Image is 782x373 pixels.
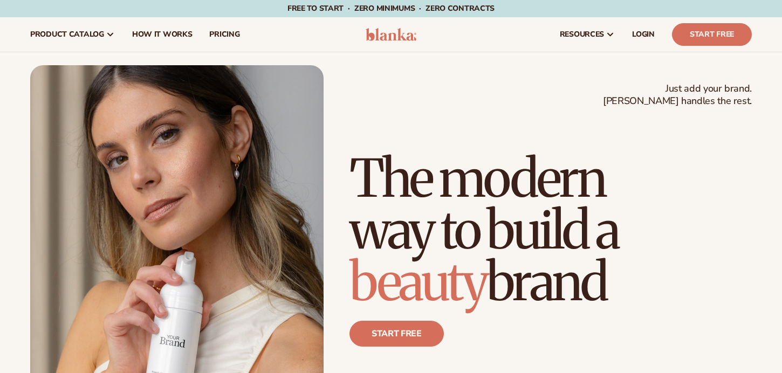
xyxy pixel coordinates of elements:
a: product catalog [22,17,124,52]
span: Just add your brand. [PERSON_NAME] handles the rest. [603,82,752,108]
span: beauty [349,250,486,314]
h1: The modern way to build a brand [349,153,752,308]
a: Start Free [672,23,752,46]
span: How It Works [132,30,193,39]
span: Free to start · ZERO minimums · ZERO contracts [287,3,495,13]
span: LOGIN [632,30,655,39]
span: resources [560,30,604,39]
a: pricing [201,17,248,52]
img: logo [366,28,417,41]
span: product catalog [30,30,104,39]
a: resources [551,17,623,52]
a: Start free [349,321,444,347]
a: LOGIN [623,17,663,52]
span: pricing [209,30,239,39]
a: How It Works [124,17,201,52]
